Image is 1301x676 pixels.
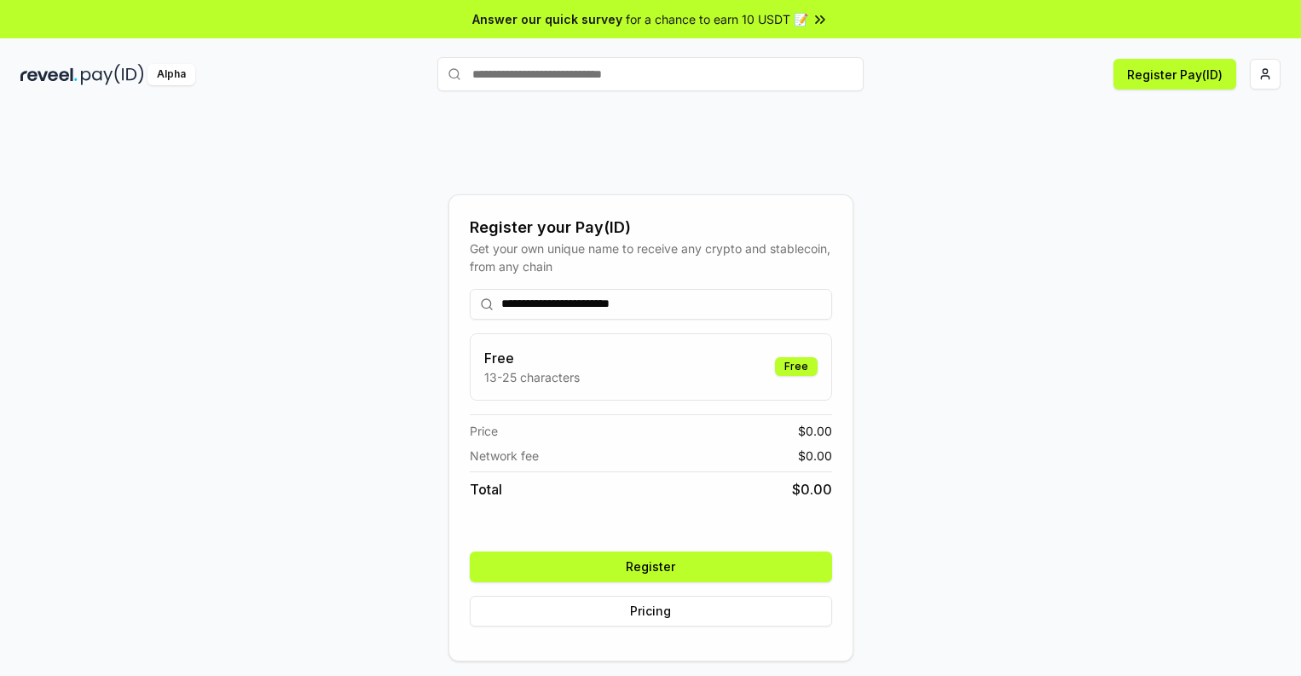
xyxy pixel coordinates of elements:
[484,368,580,386] p: 13-25 characters
[798,422,832,440] span: $ 0.00
[775,357,818,376] div: Free
[470,479,502,500] span: Total
[484,348,580,368] h3: Free
[470,240,832,275] div: Get your own unique name to receive any crypto and stablecoin, from any chain
[792,479,832,500] span: $ 0.00
[470,552,832,582] button: Register
[1113,59,1236,90] button: Register Pay(ID)
[472,10,622,28] span: Answer our quick survey
[798,447,832,465] span: $ 0.00
[20,64,78,85] img: reveel_dark
[470,447,539,465] span: Network fee
[81,64,144,85] img: pay_id
[470,216,832,240] div: Register your Pay(ID)
[470,596,832,627] button: Pricing
[626,10,808,28] span: for a chance to earn 10 USDT 📝
[470,422,498,440] span: Price
[147,64,195,85] div: Alpha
